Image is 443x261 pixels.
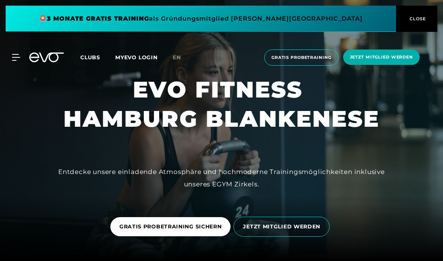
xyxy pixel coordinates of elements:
[80,54,115,61] a: Clubs
[234,211,333,242] a: JETZT MITGLIED WERDEN
[341,49,422,66] a: Jetzt Mitglied werden
[53,166,390,190] div: Entdecke unsere einladende Atmosphäre und hochmoderne Trainingsmöglichkeiten inklusive unseres EG...
[115,54,158,61] a: MYEVO LOGIN
[396,6,437,32] button: CLOSE
[119,223,222,231] span: GRATIS PROBETRAINING SICHERN
[350,54,413,60] span: Jetzt Mitglied werden
[243,223,320,231] span: JETZT MITGLIED WERDEN
[110,211,234,242] a: GRATIS PROBETRAINING SICHERN
[173,53,190,62] a: en
[262,49,341,66] a: Gratis Probetraining
[173,54,181,61] span: en
[63,75,380,133] h1: EVO FITNESS HAMBURG BLANKENESE
[271,54,331,61] span: Gratis Probetraining
[80,54,100,61] span: Clubs
[408,15,426,22] span: CLOSE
